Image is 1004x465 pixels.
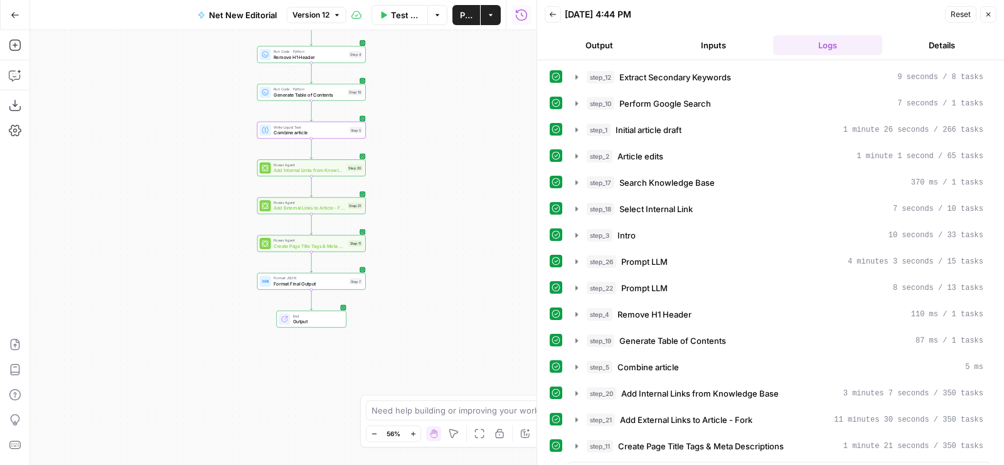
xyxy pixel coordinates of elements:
[893,203,983,215] span: 7 seconds / 10 tasks
[568,120,991,140] button: 1 minute 26 seconds / 266 tasks
[587,150,612,163] span: step_2
[568,146,991,166] button: 1 minute 1 second / 65 tasks
[568,278,991,298] button: 8 seconds / 13 tasks
[311,176,312,196] g: Edge from step_20 to step_21
[568,383,991,404] button: 3 minutes 7 seconds / 350 tasks
[619,97,711,110] span: Perform Google Search
[568,357,991,377] button: 5 ms
[274,87,345,92] span: Run Code · Python
[587,387,616,400] span: step_20
[587,414,615,426] span: step_21
[617,361,679,373] span: Combine article
[257,159,366,176] div: Power AgentAdd Internal Links from Knowledge BaseStep 20
[887,35,996,55] button: Details
[274,48,346,54] span: Run Code · Python
[292,9,329,21] span: Version 12
[618,440,784,452] span: Create Page Title Tags & Meta Descriptions
[616,124,681,136] span: Initial article draft
[857,151,983,162] span: 1 minute 1 second / 65 tasks
[568,94,991,114] button: 7 seconds / 1 tasks
[843,124,983,136] span: 1 minute 26 seconds / 266 tasks
[257,46,366,63] div: Run Code · PythonRemove H1 HeaderStep 4
[274,200,345,205] span: Power Agent
[568,252,991,272] button: 4 minutes 3 seconds / 15 tasks
[311,25,312,46] g: Edge from step_22 to step_4
[965,361,983,373] span: 5 ms
[568,331,991,351] button: 87 ms / 1 tasks
[274,129,346,136] span: Combine article
[587,71,614,83] span: step_12
[311,138,312,159] g: Edge from step_5 to step_20
[619,71,731,83] span: Extract Secondary Keywords
[568,199,991,219] button: 7 seconds / 10 tasks
[568,225,991,245] button: 10 seconds / 33 tasks
[834,414,983,425] span: 11 minutes 30 seconds / 350 tasks
[274,238,346,243] span: Power Agent
[587,282,616,294] span: step_22
[587,176,614,189] span: step_17
[349,51,363,58] div: Step 4
[587,255,616,268] span: step_26
[371,5,427,25] button: Test Workflow
[311,63,312,83] g: Edge from step_4 to step_19
[274,91,345,98] span: Generate Table of Contents
[848,256,983,267] span: 4 minutes 3 seconds / 15 tasks
[568,173,991,193] button: 370 ms / 1 tasks
[587,334,614,347] span: step_19
[274,275,346,281] span: Format JSON
[545,35,654,55] button: Output
[274,124,346,130] span: Write Liquid Text
[257,84,366,101] div: Run Code · PythonGenerate Table of ContentsStep 19
[293,313,341,319] span: End
[274,167,344,174] span: Add Internal Links from Knowledge Base
[311,100,312,121] g: Edge from step_19 to step_5
[843,388,983,399] span: 3 minutes 7 seconds / 350 tasks
[293,318,341,325] span: Output
[311,214,312,235] g: Edge from step_21 to step_11
[568,410,991,430] button: 11 minutes 30 seconds / 350 tasks
[587,203,614,215] span: step_18
[209,9,277,21] span: Net New Editorial
[617,229,636,242] span: Intro
[311,252,312,272] g: Edge from step_11 to step_7
[348,240,362,247] div: Step 11
[619,334,726,347] span: Generate Table of Contents
[911,309,983,320] span: 110 ms / 1 tasks
[773,35,882,55] button: Logs
[257,122,366,139] div: Write Liquid TextCombine articleStep 5
[889,230,983,241] span: 10 seconds / 33 tasks
[348,203,362,209] div: Step 21
[587,308,612,321] span: step_4
[568,304,991,324] button: 110 ms / 1 tasks
[587,229,612,242] span: step_3
[287,7,346,23] button: Version 12
[659,35,768,55] button: Inputs
[897,98,983,109] span: 7 seconds / 1 tasks
[347,165,363,171] div: Step 20
[587,97,614,110] span: step_10
[452,5,480,25] button: Publish
[349,278,362,284] div: Step 7
[621,255,668,268] span: Prompt LLM
[460,9,473,21] span: Publish
[274,242,346,249] span: Create Page Title Tags & Meta Descriptions
[587,361,612,373] span: step_5
[257,235,366,252] div: Power AgentCreate Page Title Tags & Meta DescriptionsStep 11
[617,150,663,163] span: Article edits
[619,176,715,189] span: Search Knowledge Base
[945,6,976,23] button: Reset
[274,281,346,287] span: Format Final Output
[190,5,284,25] button: Net New Editorial
[587,124,611,136] span: step_1
[568,67,991,87] button: 9 seconds / 8 tasks
[621,282,668,294] span: Prompt LLM
[843,441,983,452] span: 1 minute 21 seconds / 350 tasks
[893,282,983,294] span: 8 seconds / 13 tasks
[257,197,366,214] div: Power AgentAdd External Links to Article - ForkStep 21
[621,387,779,400] span: Add Internal Links from Knowledge Base
[257,273,366,290] div: Format JSONFormat Final OutputStep 7
[387,429,400,439] span: 56%
[897,72,983,83] span: 9 seconds / 8 tasks
[257,311,366,328] div: EndOutput
[391,9,420,21] span: Test Workflow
